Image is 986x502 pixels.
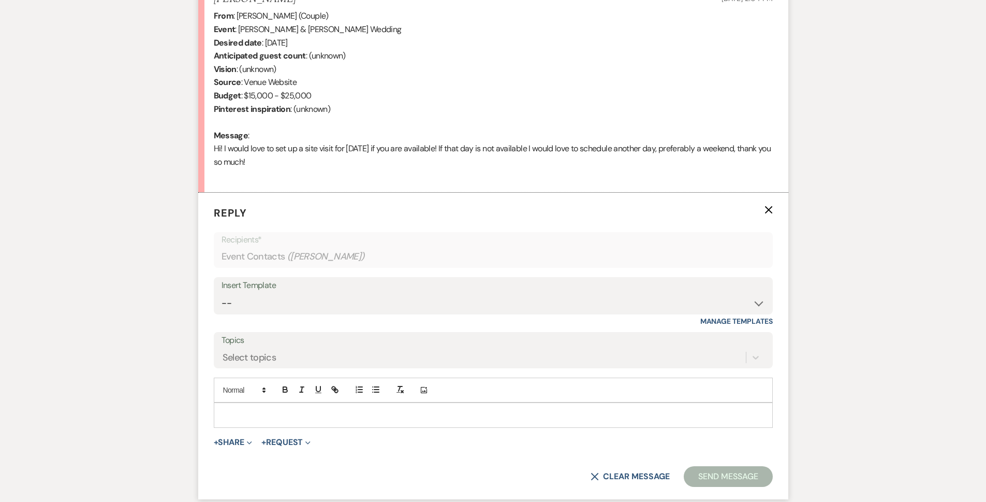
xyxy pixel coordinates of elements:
[222,233,765,247] p: Recipients*
[214,50,306,61] b: Anticipated guest count
[214,9,773,182] div: : [PERSON_NAME] (Couple) : [PERSON_NAME] & [PERSON_NAME] Wedding : [DATE] : (unknown) : (unknown)...
[214,438,253,447] button: Share
[214,130,248,141] b: Message
[222,333,765,348] label: Topics
[222,247,765,267] div: Event Contacts
[261,438,266,447] span: +
[214,90,241,101] b: Budget
[261,438,311,447] button: Request
[214,438,218,447] span: +
[214,77,241,88] b: Source
[214,104,291,114] b: Pinterest inspiration
[222,278,765,293] div: Insert Template
[591,472,669,481] button: Clear message
[214,206,247,220] span: Reply
[214,24,236,35] b: Event
[684,466,772,487] button: Send Message
[214,64,237,75] b: Vision
[287,250,365,264] span: ( [PERSON_NAME] )
[223,351,276,365] div: Select topics
[700,317,773,326] a: Manage Templates
[214,37,262,48] b: Desired date
[214,10,233,21] b: From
